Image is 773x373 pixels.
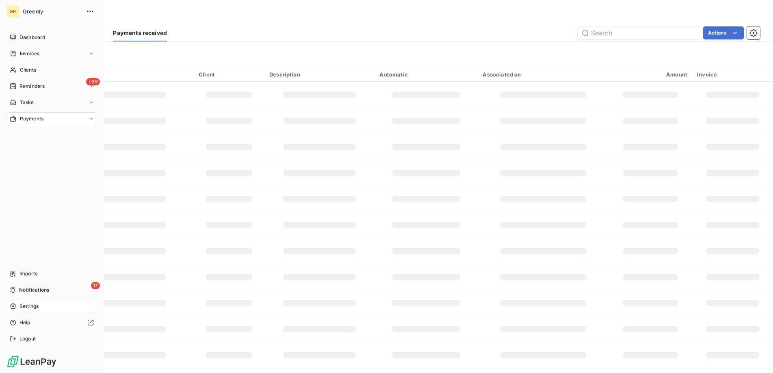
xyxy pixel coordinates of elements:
[20,50,39,57] span: Invoices
[483,71,603,78] div: Associated on
[6,5,19,18] div: GR
[19,303,39,310] span: Settings
[703,26,744,39] button: Actions
[23,8,81,15] span: Greenly
[113,29,167,37] span: Payments received
[6,355,57,368] img: Logo LeanPay
[20,99,34,106] span: Tasks
[19,319,30,326] span: Help
[745,345,765,365] iframe: Intercom live chat
[19,83,45,90] span: Reminders
[613,71,687,78] div: Amount
[6,316,97,329] a: Help
[91,282,100,289] span: 17
[19,286,49,294] span: Notifications
[379,71,473,78] div: Automatic
[697,71,768,78] div: Invoice
[20,115,43,122] span: Payments
[19,270,37,277] span: Imports
[269,71,370,78] div: Description
[19,34,45,41] span: Dashboard
[39,71,189,78] div: Received on
[20,66,36,74] span: Clients
[199,71,260,78] div: Client
[578,26,700,39] input: Search
[19,335,36,342] span: Logout
[86,78,100,85] span: +99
